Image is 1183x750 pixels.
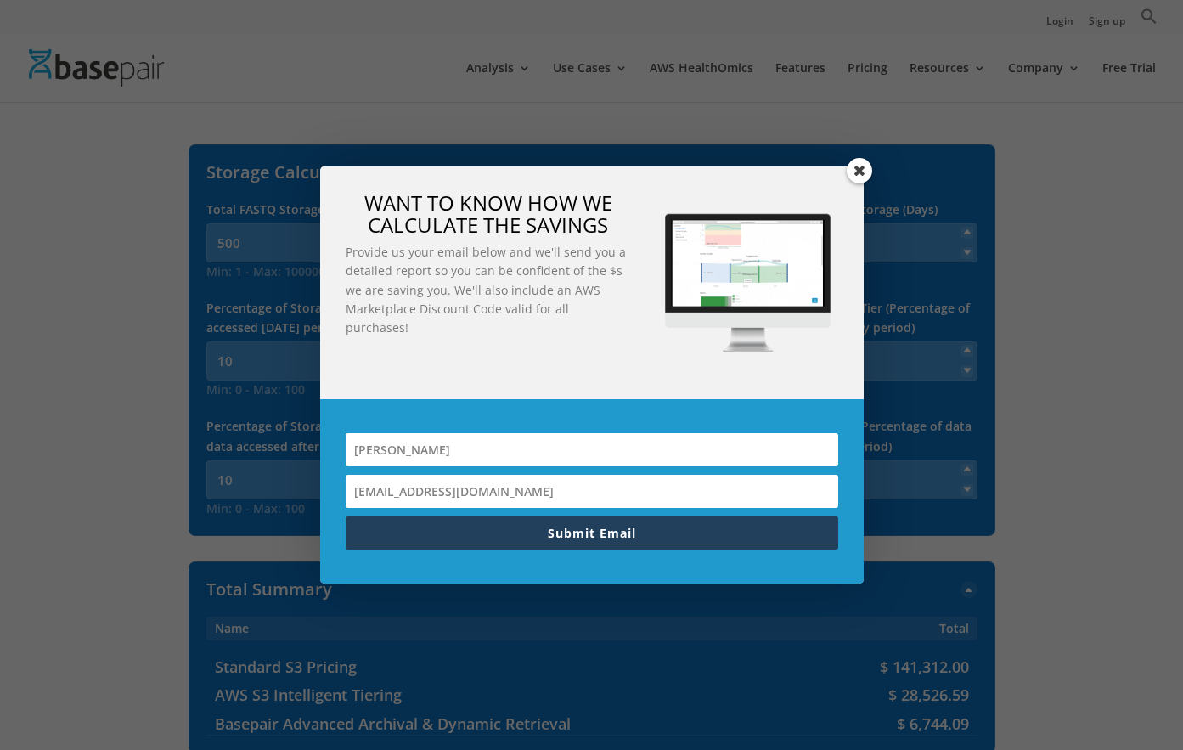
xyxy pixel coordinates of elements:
span: Submit Email [548,525,636,541]
p: Provide us your email below and we'll send you a detailed report so you can be confident of the $... [346,243,631,338]
input: Work email [346,475,838,508]
button: Submit Email [346,516,838,550]
input: Name [346,433,838,466]
span: WANT TO KNOW HOW WE CALCULATE THE SAVINGS [364,189,612,239]
iframe: Drift Widget Chat Controller [857,628,1163,730]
